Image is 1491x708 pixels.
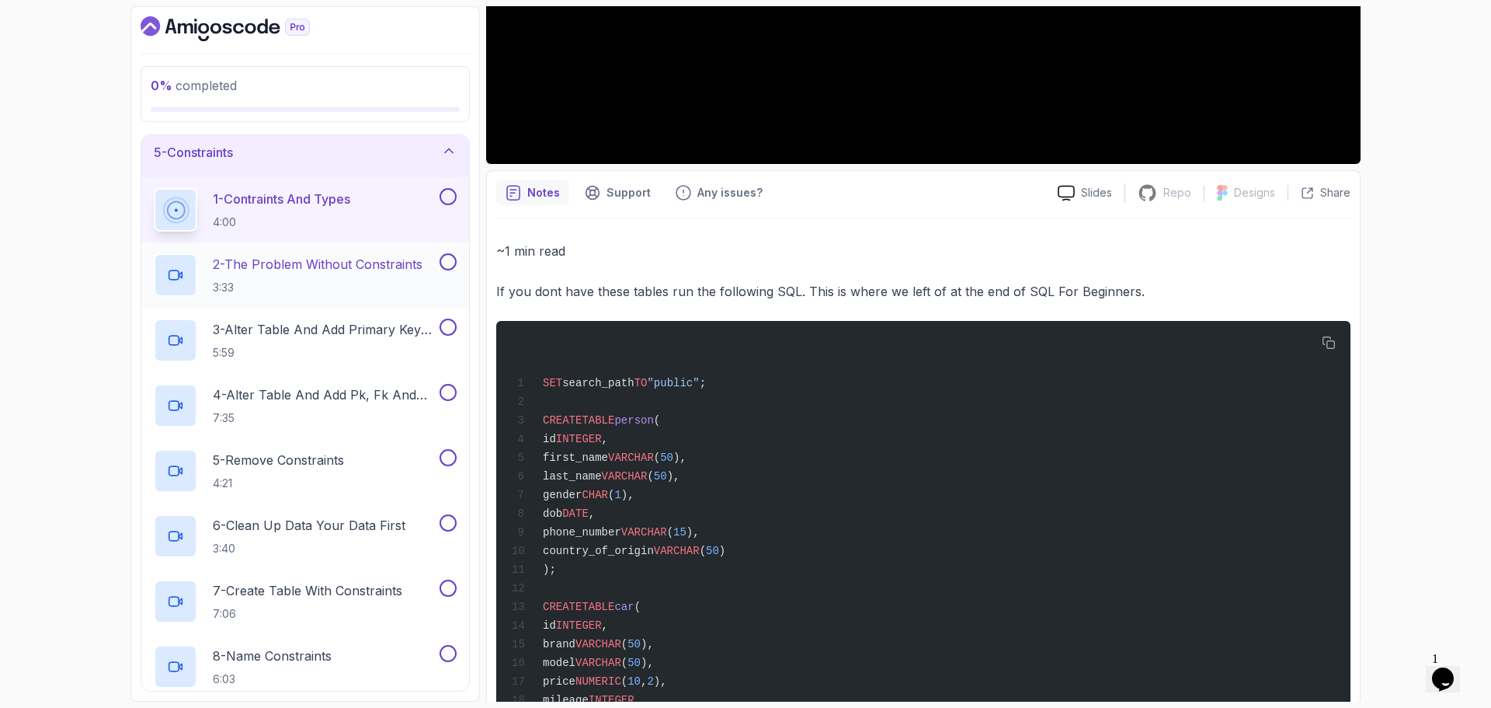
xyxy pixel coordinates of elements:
p: 7:06 [213,606,402,622]
span: id [543,433,556,445]
span: ; [700,377,706,389]
p: 3:40 [213,541,405,556]
span: "public" [647,377,699,389]
span: car [614,601,634,613]
span: ( [700,545,706,557]
button: Support button [575,180,660,205]
span: INTEGER [589,694,634,706]
span: ( [608,489,614,501]
span: ( [634,601,641,613]
span: VARCHAR [575,638,621,650]
p: Notes [527,185,560,201]
span: dob [543,507,562,520]
h3: 5 - Constraints [154,143,233,162]
span: ), [667,470,680,483]
span: VARCHAR [621,526,667,539]
button: Feedback button [666,180,772,205]
button: 7-Create Table With Constraints7:06 [154,580,457,623]
span: mileage [543,694,589,706]
p: 7:35 [213,410,436,426]
span: ); [543,563,556,576]
span: 15 [673,526,686,539]
p: 2 - The Problem Without Constraints [213,255,422,274]
span: search_path [562,377,634,389]
span: ), [686,526,700,539]
span: NUMERIC [575,675,621,688]
span: , [602,433,608,445]
p: 1 - Contraints And Types [213,190,350,208]
p: Slides [1081,185,1112,201]
span: INTEGER [556,619,602,632]
span: price [543,675,575,688]
span: 50 [660,452,673,464]
span: last_name [543,470,602,483]
p: 6:03 [213,671,332,687]
p: 4 - Alter Table And Add Pk, Fk And Check Constraints [213,385,436,404]
span: CHAR [582,489,608,501]
span: SET [543,377,562,389]
span: 50 [706,545,719,557]
button: 6-Clean Up Data Your Data First3:40 [154,514,457,558]
p: 5 - Remove Constraints [213,451,344,469]
p: Share [1320,185,1350,201]
span: 2 [647,675,653,688]
span: ( [654,414,660,427]
p: 4:21 [213,476,344,491]
span: completed [151,78,237,93]
button: notes button [496,180,569,205]
p: ~1 min read [496,240,1350,262]
span: 50 [627,638,641,650]
span: ), [654,675,667,688]
p: Designs [1234,185,1275,201]
span: TABLE [582,414,614,427]
span: ), [621,489,634,501]
iframe: chat widget [1426,646,1475,692]
span: DATE [562,507,589,520]
span: ), [641,657,654,669]
p: 8 - Name Constraints [213,647,332,665]
span: brand [543,638,575,650]
span: first_name [543,452,608,464]
button: 5-Constraints [141,127,469,177]
p: 5:59 [213,345,436,361]
span: 50 [654,470,667,483]
span: VARCHAR [608,452,654,464]
button: 3-Alter Table And Add Primary Key Connstraint5:59 [154,319,457,362]
button: 2-The Problem Without Constraints3:33 [154,253,457,297]
span: ( [621,657,627,669]
p: 7 - Create Table With Constraints [213,581,402,600]
span: , [641,675,647,688]
span: ( [621,638,627,650]
button: 4-Alter Table And Add Pk, Fk And Check Constraints7:35 [154,384,457,427]
span: ( [667,526,673,539]
a: Slides [1045,185,1124,201]
p: Repo [1163,185,1191,201]
span: 10 [627,675,641,688]
p: Any issues? [697,185,763,201]
span: ), [673,452,686,464]
span: ), [641,638,654,650]
button: 5-Remove Constraints4:21 [154,449,457,493]
p: If you dont have these tables run the following SQL. This is where we left of at the end of SQL F... [496,281,1350,302]
span: id [543,619,556,632]
span: , [589,507,595,520]
p: 3:33 [213,280,422,295]
span: VARCHAR [575,657,621,669]
span: 50 [627,657,641,669]
span: person [614,414,653,427]
span: ) [719,545,725,557]
span: model [543,657,575,669]
button: 8-Name Constraints6:03 [154,645,457,689]
span: TO [634,377,648,389]
span: country_of_origin [543,545,654,557]
p: Support [606,185,651,201]
a: Dashboard [141,16,346,41]
span: , [602,619,608,632]
span: CREATE [543,414,582,427]
span: INTEGER [556,433,602,445]
span: ( [647,470,653,483]
span: 0 % [151,78,172,93]
span: VARCHAR [602,470,648,483]
span: phone_number [543,526,621,539]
